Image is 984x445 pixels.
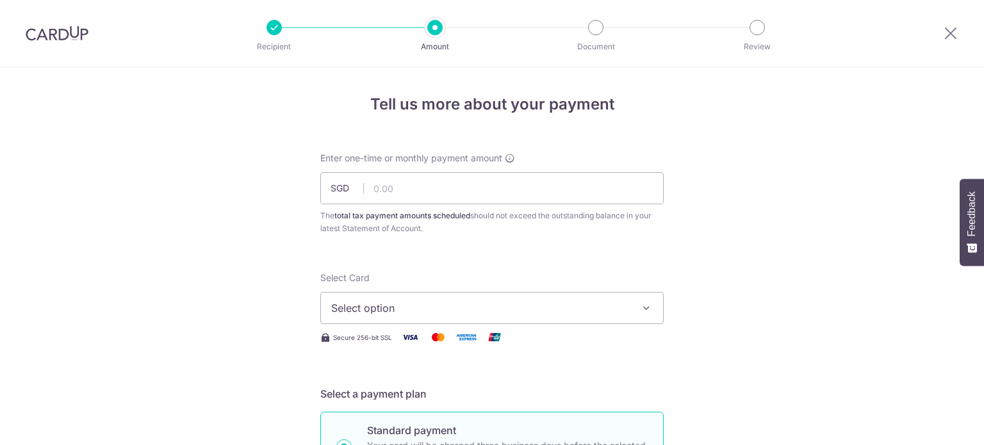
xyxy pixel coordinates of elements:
[320,272,370,283] span: translation missing: en.payables.payment_networks.credit_card.summary.labels.select_card
[388,40,482,53] p: Amount
[902,407,971,439] iframe: Opens a widget where you can find more information
[320,386,664,401] h5: Select a payment plan
[367,423,648,438] p: Standard payment
[320,152,502,165] span: Enter one-time or monthly payment amount
[966,191,978,236] span: Feedback
[331,182,364,195] span: SGD
[333,332,392,343] span: Secure 256-bit SSL
[334,211,470,220] b: total tax payment amounts scheduled
[960,179,984,266] button: Feedback - Show survey
[425,329,451,345] img: Mastercard
[320,292,664,324] button: Select option
[331,300,630,316] span: Select option
[454,329,479,345] img: American Express
[320,209,664,235] div: The should not exceed the outstanding balance in your latest Statement of Account.
[227,40,322,53] p: Recipient
[26,26,88,41] img: CardUp
[482,329,507,345] img: Union Pay
[710,40,805,53] p: Review
[320,172,664,204] input: 0.00
[548,40,643,53] p: Document
[397,329,423,345] img: Visa
[320,93,664,116] h4: Tell us more about your payment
